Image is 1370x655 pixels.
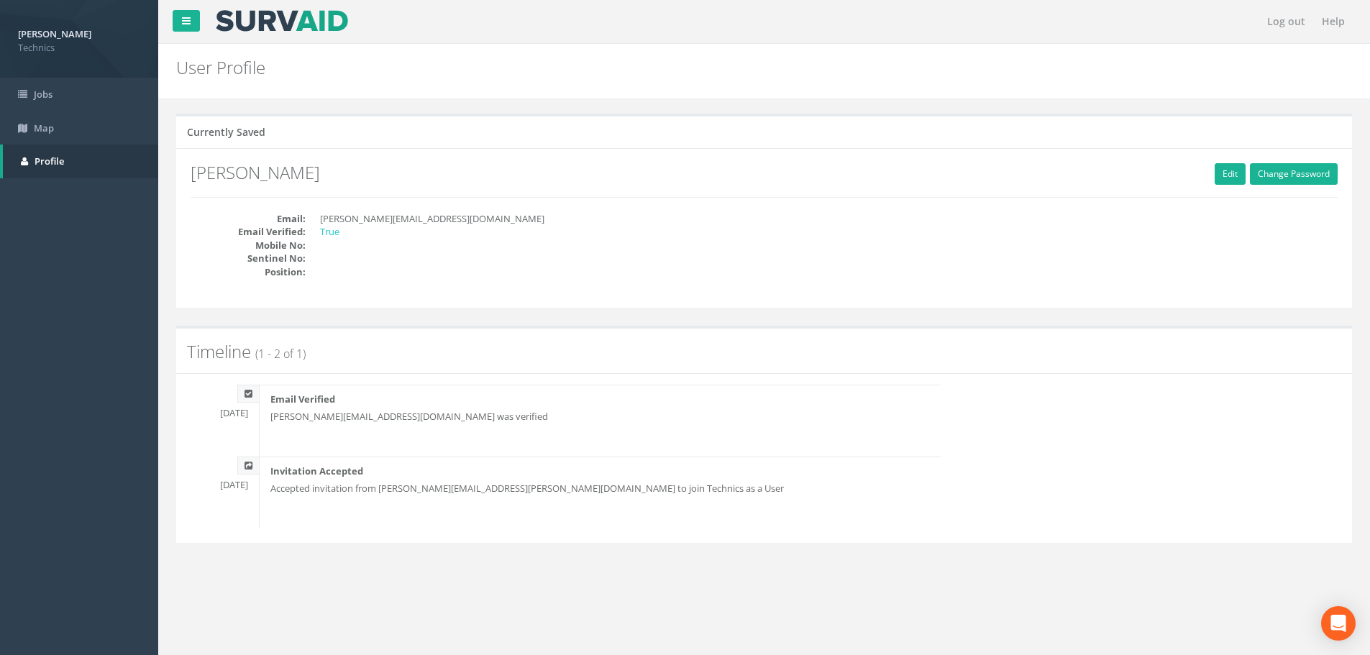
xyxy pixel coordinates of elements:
[187,342,1341,361] h2: Timeline
[35,155,64,168] span: Profile
[191,225,306,239] dt: Email Verified:
[1215,163,1246,185] a: Edit
[270,482,930,495] p: Accepted invitation from [PERSON_NAME][EMAIL_ADDRESS][PERSON_NAME][DOMAIN_NAME] to join Technics ...
[34,122,54,134] span: Map
[191,212,306,226] dt: Email:
[270,464,363,477] strong: Invitation Accepted
[320,225,339,238] span: True
[255,346,306,362] span: (1 - 2 of 1)
[191,265,306,279] dt: Position:
[3,145,158,178] a: Profile
[18,27,91,40] strong: [PERSON_NAME]
[18,41,140,55] span: Technics
[187,127,265,137] h5: Currently Saved
[191,239,306,252] dt: Mobile No:
[191,252,306,265] dt: Sentinel No:
[34,88,52,101] span: Jobs
[180,457,259,492] div: [DATE]
[191,163,1338,182] h2: [PERSON_NAME]
[270,410,930,423] p: [PERSON_NAME][EMAIL_ADDRESS][DOMAIN_NAME] was verified
[18,24,140,54] a: [PERSON_NAME] Technics
[1250,163,1338,185] a: Change Password
[270,393,335,406] strong: Email Verified
[1321,606,1356,641] div: Open Intercom Messenger
[180,385,259,420] div: [DATE]
[320,212,754,226] dd: [PERSON_NAME][EMAIL_ADDRESS][DOMAIN_NAME]
[176,58,1153,77] h2: User Profile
